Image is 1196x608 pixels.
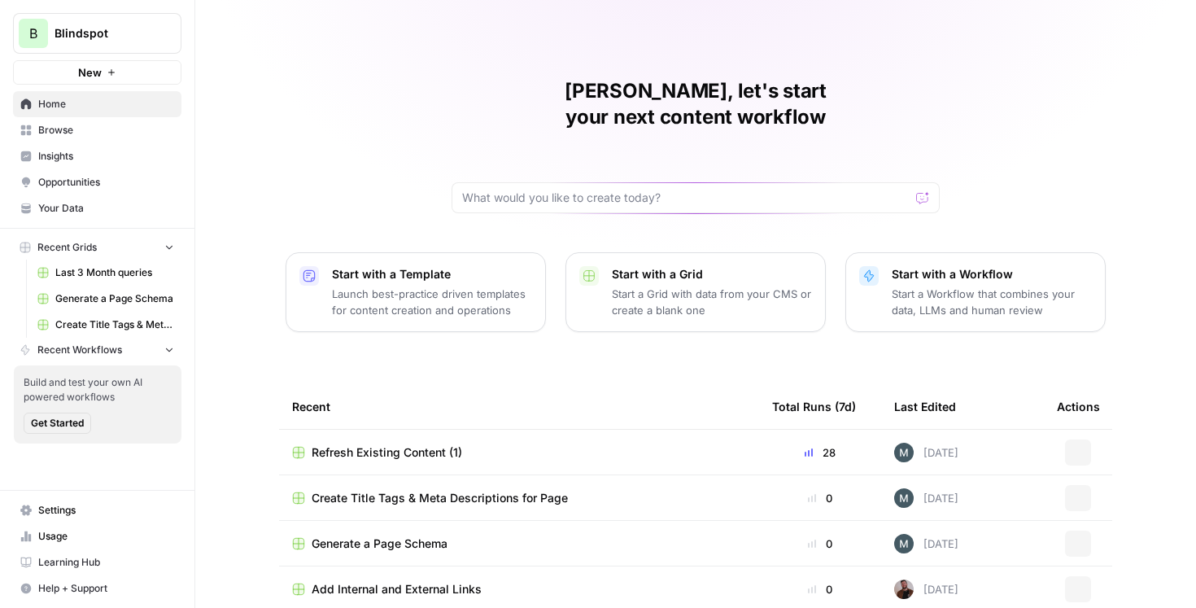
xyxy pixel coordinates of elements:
[55,317,174,332] span: Create Title Tags & Meta Descriptions for Page
[24,413,91,434] button: Get Started
[13,91,181,117] a: Home
[894,443,958,462] div: [DATE]
[312,444,462,461] span: Refresh Existing Content (1)
[30,312,181,338] a: Create Title Tags & Meta Descriptions for Page
[292,490,746,506] a: Create Title Tags & Meta Descriptions for Page
[894,488,958,508] div: [DATE]
[612,286,812,318] p: Start a Grid with data from your CMS or create a blank one
[894,534,914,553] img: 2mu2uwwuii6d5g6367o9itkk01b0
[55,25,153,42] span: Blindspot
[565,252,826,332] button: Start with a GridStart a Grid with data from your CMS or create a blank one
[312,490,568,506] span: Create Title Tags & Meta Descriptions for Page
[332,286,532,318] p: Launch best-practice driven templates for content creation and operations
[13,60,181,85] button: New
[1057,384,1100,429] div: Actions
[13,338,181,362] button: Recent Workflows
[13,117,181,143] a: Browse
[892,266,1092,282] p: Start with a Workflow
[772,490,868,506] div: 0
[55,265,174,280] span: Last 3 Month queries
[772,581,868,597] div: 0
[894,488,914,508] img: 2mu2uwwuii6d5g6367o9itkk01b0
[772,536,868,552] div: 0
[845,252,1106,332] button: Start with a WorkflowStart a Workflow that combines your data, LLMs and human review
[38,503,174,518] span: Settings
[38,201,174,216] span: Your Data
[38,529,174,544] span: Usage
[30,260,181,286] a: Last 3 Month queries
[13,195,181,221] a: Your Data
[894,580,958,599] div: [DATE]
[38,581,174,596] span: Help + Support
[772,384,856,429] div: Total Runs (7d)
[78,64,102,81] span: New
[13,549,181,575] a: Learning Hub
[292,581,746,597] a: Add Internal and External Links
[13,523,181,549] a: Usage
[292,384,746,429] div: Recent
[37,240,97,255] span: Recent Grids
[332,266,532,282] p: Start with a Template
[13,143,181,169] a: Insights
[312,581,482,597] span: Add Internal and External Links
[13,235,181,260] button: Recent Grids
[894,534,958,553] div: [DATE]
[38,149,174,164] span: Insights
[312,536,447,552] span: Generate a Page Schema
[894,580,914,599] img: fdshtsx830wrscuyusl6hbg6d1yg
[38,123,174,138] span: Browse
[894,443,914,462] img: 2mu2uwwuii6d5g6367o9itkk01b0
[55,291,174,306] span: Generate a Page Schema
[894,384,956,429] div: Last Edited
[13,169,181,195] a: Opportunities
[38,97,174,112] span: Home
[452,78,940,130] h1: [PERSON_NAME], let's start your next content workflow
[292,536,746,552] a: Generate a Page Schema
[13,575,181,601] button: Help + Support
[13,13,181,54] button: Workspace: Blindspot
[13,497,181,523] a: Settings
[37,343,122,357] span: Recent Workflows
[38,555,174,570] span: Learning Hub
[772,444,868,461] div: 28
[292,444,746,461] a: Refresh Existing Content (1)
[29,24,37,43] span: B
[30,286,181,312] a: Generate a Page Schema
[892,286,1092,318] p: Start a Workflow that combines your data, LLMs and human review
[612,266,812,282] p: Start with a Grid
[462,190,910,206] input: What would you like to create today?
[24,375,172,405] span: Build and test your own AI powered workflows
[286,252,546,332] button: Start with a TemplateLaunch best-practice driven templates for content creation and operations
[38,175,174,190] span: Opportunities
[31,416,84,431] span: Get Started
